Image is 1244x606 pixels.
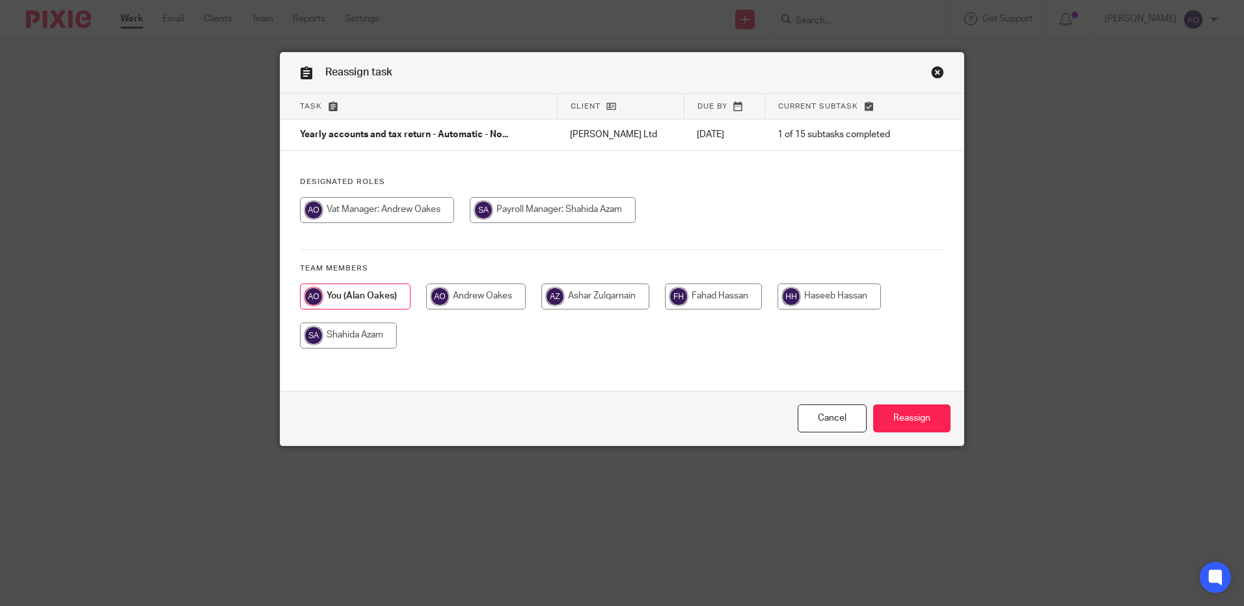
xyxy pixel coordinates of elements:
span: Yearly accounts and tax return - Automatic - No... [300,131,508,140]
span: Current subtask [778,103,858,110]
p: [DATE] [697,128,751,141]
h4: Designated Roles [300,177,944,187]
a: Close this dialog window [798,404,867,432]
h4: Team members [300,263,944,274]
a: Close this dialog window [931,66,944,83]
td: 1 of 15 subtasks completed [764,120,919,151]
span: Due by [697,103,727,110]
span: Client [571,103,601,110]
p: [PERSON_NAME] Ltd [570,128,671,141]
span: Reassign task [325,67,392,77]
span: Task [300,103,322,110]
input: Reassign [873,404,951,432]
